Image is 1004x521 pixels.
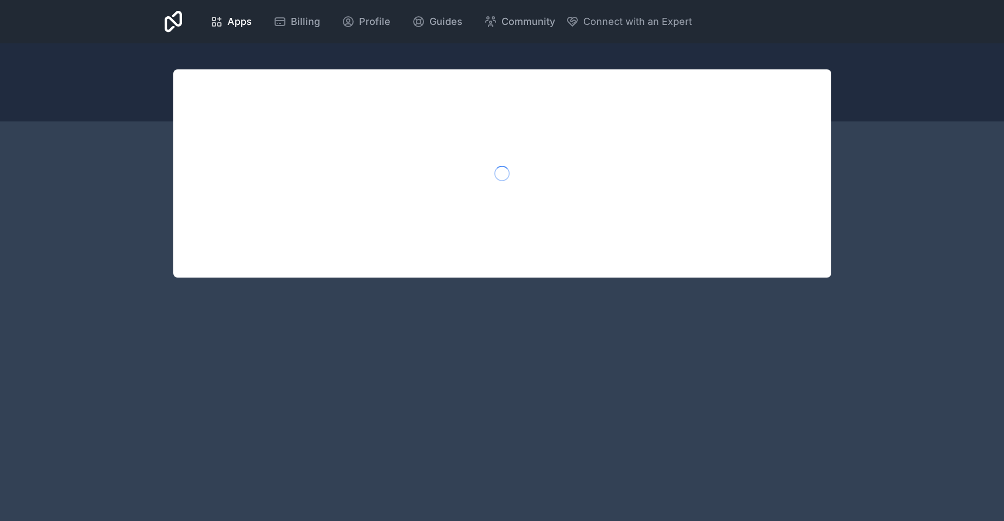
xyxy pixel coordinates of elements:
button: Connect with an Expert [566,14,692,29]
span: Billing [291,14,320,29]
a: Apps [201,10,260,34]
span: Community [501,14,555,29]
span: Apps [227,14,252,29]
span: Guides [429,14,462,29]
a: Guides [403,10,471,34]
a: Billing [265,10,329,34]
span: Connect with an Expert [583,14,692,29]
a: Profile [333,10,399,34]
a: Community [475,10,564,34]
span: Profile [359,14,390,29]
